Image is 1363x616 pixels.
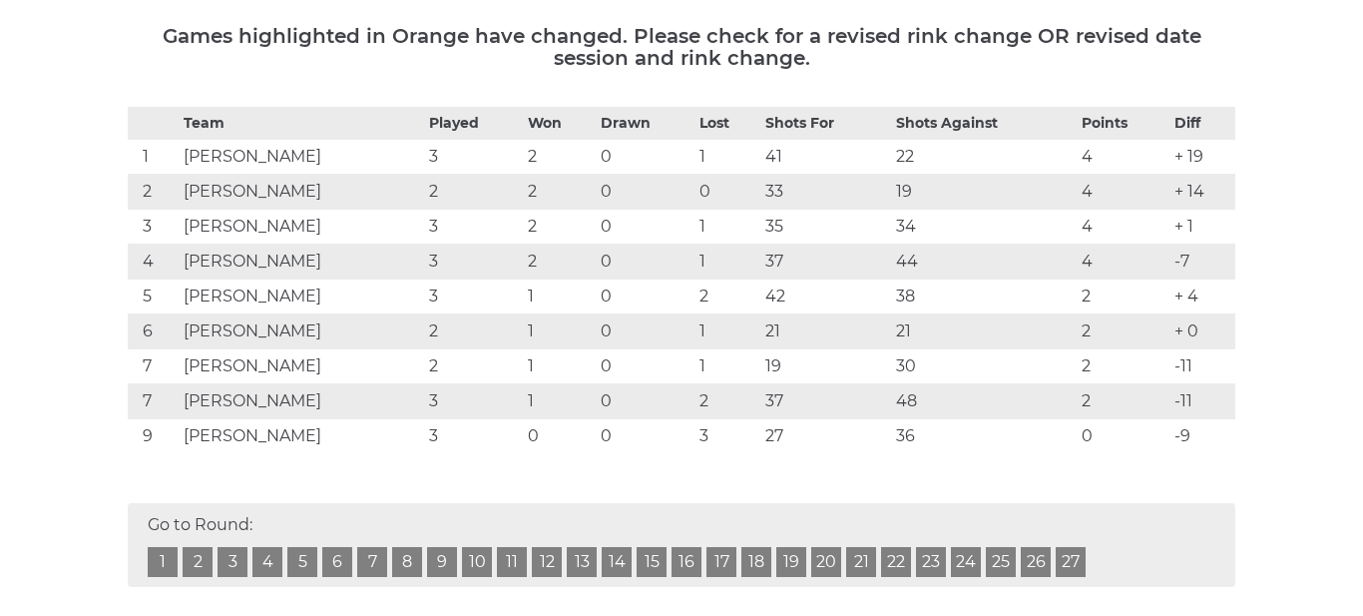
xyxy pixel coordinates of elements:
td: 0 [1077,418,1169,453]
td: 0 [596,383,694,418]
td: 6 [128,313,179,348]
td: + 14 [1169,174,1235,209]
td: + 0 [1169,313,1235,348]
a: 1 [148,547,178,577]
th: Team [179,107,423,139]
h5: Games highlighted in Orange have changed. Please check for a revised rink change OR revised date ... [128,25,1235,69]
th: Played [424,107,523,139]
a: 22 [881,547,911,577]
td: 1 [694,209,760,244]
a: 21 [846,547,876,577]
td: 30 [891,348,1077,383]
a: 6 [322,547,352,577]
td: 3 [128,209,179,244]
td: 0 [694,174,760,209]
a: 3 [218,547,247,577]
td: 41 [760,139,891,174]
a: 24 [951,547,981,577]
td: 37 [760,244,891,279]
th: Won [523,107,596,139]
td: -11 [1169,348,1235,383]
div: Go to Round: [128,503,1235,587]
td: 3 [424,279,523,313]
td: 0 [523,418,596,453]
td: 0 [596,139,694,174]
th: Shots Against [891,107,1077,139]
td: 2 [523,209,596,244]
td: -11 [1169,383,1235,418]
th: Drawn [596,107,694,139]
td: 22 [891,139,1077,174]
a: 15 [637,547,667,577]
td: 2 [424,174,523,209]
td: 34 [891,209,1077,244]
td: 1 [523,313,596,348]
td: 3 [424,383,523,418]
td: 21 [760,313,891,348]
a: 5 [287,547,317,577]
a: 17 [706,547,736,577]
th: Diff [1169,107,1235,139]
td: 19 [760,348,891,383]
td: 0 [596,209,694,244]
a: 12 [532,547,562,577]
a: 11 [497,547,527,577]
a: 25 [986,547,1016,577]
td: 38 [891,279,1077,313]
td: + 19 [1169,139,1235,174]
th: Points [1077,107,1169,139]
td: 0 [596,279,694,313]
th: Shots For [760,107,891,139]
td: 1 [694,244,760,279]
td: 0 [596,174,694,209]
a: 13 [567,547,597,577]
a: 10 [462,547,492,577]
td: [PERSON_NAME] [179,348,423,383]
td: 44 [891,244,1077,279]
td: 0 [596,244,694,279]
td: [PERSON_NAME] [179,418,423,453]
a: 19 [776,547,806,577]
a: 20 [811,547,841,577]
td: 1 [694,139,760,174]
td: 3 [424,244,523,279]
td: 1 [128,139,179,174]
td: 5 [128,279,179,313]
td: 3 [424,418,523,453]
td: [PERSON_NAME] [179,313,423,348]
td: 27 [760,418,891,453]
td: -7 [1169,244,1235,279]
td: 4 [1077,244,1169,279]
td: 2 [1077,348,1169,383]
td: [PERSON_NAME] [179,139,423,174]
a: 8 [392,547,422,577]
td: 2 [694,383,760,418]
a: 16 [672,547,701,577]
td: 4 [1077,139,1169,174]
td: 36 [891,418,1077,453]
td: 33 [760,174,891,209]
td: [PERSON_NAME] [179,244,423,279]
td: 0 [596,348,694,383]
td: 2 [523,244,596,279]
td: 1 [523,348,596,383]
td: -9 [1169,418,1235,453]
td: 2 [523,174,596,209]
td: 42 [760,279,891,313]
td: [PERSON_NAME] [179,209,423,244]
a: 7 [357,547,387,577]
a: 27 [1056,547,1086,577]
td: 4 [128,244,179,279]
td: 1 [523,279,596,313]
td: 0 [596,313,694,348]
td: 7 [128,383,179,418]
td: 3 [424,139,523,174]
td: 3 [694,418,760,453]
td: + 1 [1169,209,1235,244]
td: 19 [891,174,1077,209]
a: 9 [427,547,457,577]
a: 4 [252,547,282,577]
td: 3 [424,209,523,244]
td: 4 [1077,174,1169,209]
a: 14 [602,547,632,577]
